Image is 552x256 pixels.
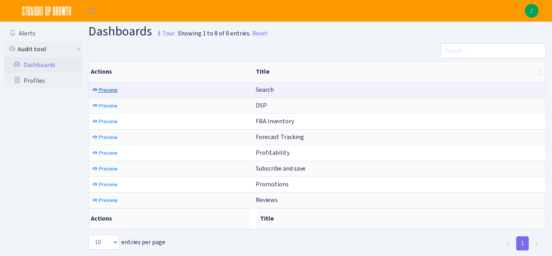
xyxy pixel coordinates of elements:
img: Zach Belous [525,4,539,18]
a: Profiles [4,73,83,89]
span: Promotions [256,180,289,188]
a: Preview [90,194,119,206]
span: Profitability [256,148,290,157]
small: Tour [154,27,175,40]
span: Subscribe and save [256,164,306,173]
a: Preview [90,163,119,175]
label: entries per page [88,235,165,250]
span: Preview [99,165,117,173]
select: entries per page [88,235,119,250]
a: Audit tool [4,41,83,57]
span: Preview [99,118,117,125]
span: DSP [256,101,267,109]
a: Preview [90,100,119,112]
a: Preview [90,115,119,128]
span: Reviews [256,196,278,204]
a: Z [525,4,539,18]
button: Toggle navigation [83,4,103,17]
span: Preview [99,86,117,94]
span: Preview [99,149,117,157]
span: Forecast Tracking [256,133,304,141]
span: Preview [99,181,117,188]
h1: Dashboards [88,25,175,40]
a: Preview [90,131,119,143]
input: Search... [440,43,546,58]
a: Tour [152,23,175,39]
th: Actions [89,62,253,82]
th: Actions [89,208,250,229]
a: Reset [252,29,268,38]
a: Dashboards [4,57,83,73]
a: Preview [90,84,119,96]
a: Preview [90,147,119,159]
th: Title : activate to sort column ascending [253,62,545,82]
a: Preview [90,178,119,191]
a: Alerts [4,26,83,41]
span: FBA Inventory [256,117,294,125]
span: Preview [99,134,117,141]
a: 1 [516,236,529,250]
span: Preview [99,102,117,109]
div: Showing 1 to 8 of 8 entries. [178,29,251,38]
th: Title [257,208,545,229]
span: Preview [99,197,117,204]
span: Search [256,85,274,94]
